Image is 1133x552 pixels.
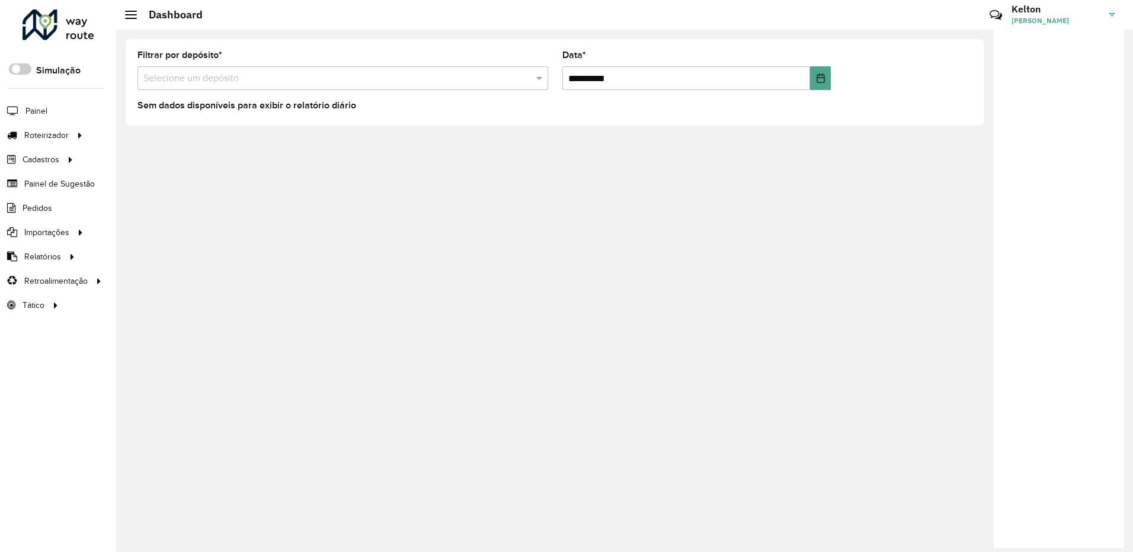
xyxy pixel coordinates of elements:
h3: Kelton [1012,4,1100,15]
span: Roteirizador [24,129,69,142]
span: Relatórios [24,251,61,263]
span: Retroalimentação [24,275,88,287]
button: Choose Date [810,66,831,90]
label: Sem dados disponíveis para exibir o relatório diário [137,98,356,113]
span: Importações [24,226,69,239]
label: Data [562,48,586,62]
span: Tático [23,299,44,312]
h2: Dashboard [137,8,203,21]
label: Simulação [36,63,81,78]
span: [PERSON_NAME] [1012,15,1100,26]
span: Cadastros [23,153,59,166]
span: Painel [25,105,47,117]
span: Pedidos [23,202,52,214]
a: Contato Rápido [983,2,1009,28]
label: Filtrar por depósito [137,48,222,62]
span: Painel de Sugestão [24,178,95,190]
